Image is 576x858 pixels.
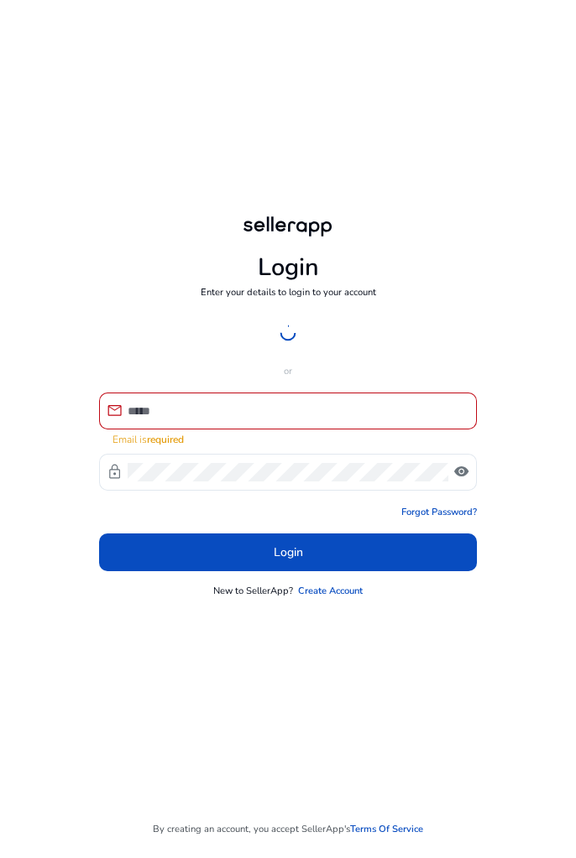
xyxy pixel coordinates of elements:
button: Login [99,533,476,571]
a: Terms Of Service [350,823,423,837]
p: or [99,365,476,379]
a: Create Account [298,585,363,599]
span: visibility [453,464,469,480]
span: lock [107,464,123,480]
span: Login [274,543,303,561]
a: Forgot Password? [401,506,477,520]
strong: required [147,433,184,446]
p: New to SellerApp? [213,585,293,599]
mat-error: Email is [113,429,463,447]
span: mail [107,403,123,419]
p: Enter your details to login to your account [201,286,376,300]
h1: Login [258,253,319,283]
